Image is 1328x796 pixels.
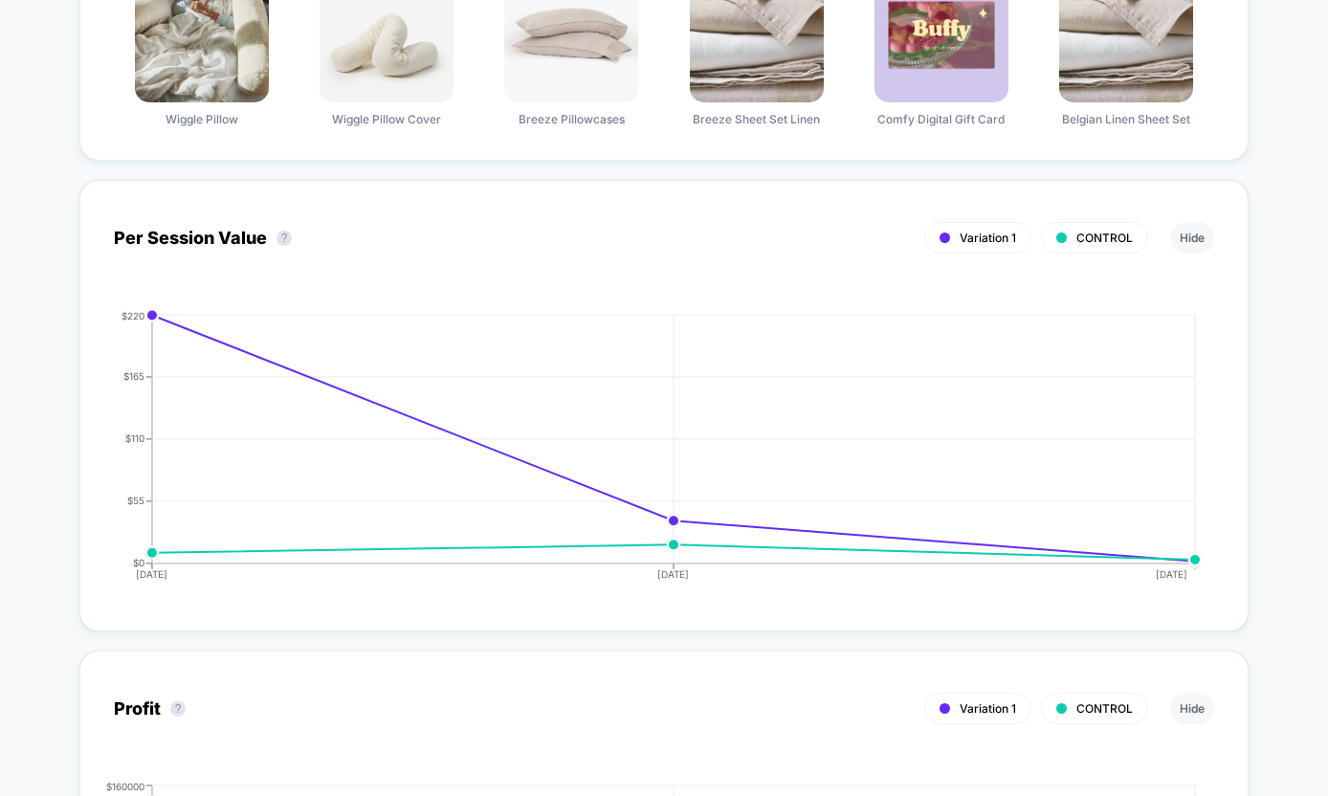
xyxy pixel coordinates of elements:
tspan: $165 [123,370,144,382]
span: Wiggle Pillow [166,112,238,126]
button: Hide [1170,222,1214,254]
span: Breeze Pillowcases [519,112,625,126]
span: Belgian Linen Sheet Set [1062,112,1190,126]
tspan: $0 [133,557,144,568]
tspan: [DATE] [658,568,690,580]
tspan: [DATE] [1157,568,1188,580]
tspan: $220 [122,309,144,321]
span: Wiggle Pillow Cover [332,112,441,126]
button: Hide [1170,693,1214,724]
button: ? [170,701,186,717]
tspan: $55 [127,495,144,506]
button: ? [277,231,292,246]
span: CONTROL [1076,231,1133,245]
span: Variation 1 [960,231,1016,245]
span: Variation 1 [960,701,1016,716]
tspan: $160000 [106,780,144,791]
span: CONTROL [1076,701,1133,716]
div: PER_SESSION_VALUE [95,310,1195,597]
tspan: [DATE] [136,568,167,580]
span: Breeze Sheet Set Linen [693,112,820,126]
tspan: $110 [125,432,144,444]
span: Comfy Digital Gift Card [877,112,1005,126]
